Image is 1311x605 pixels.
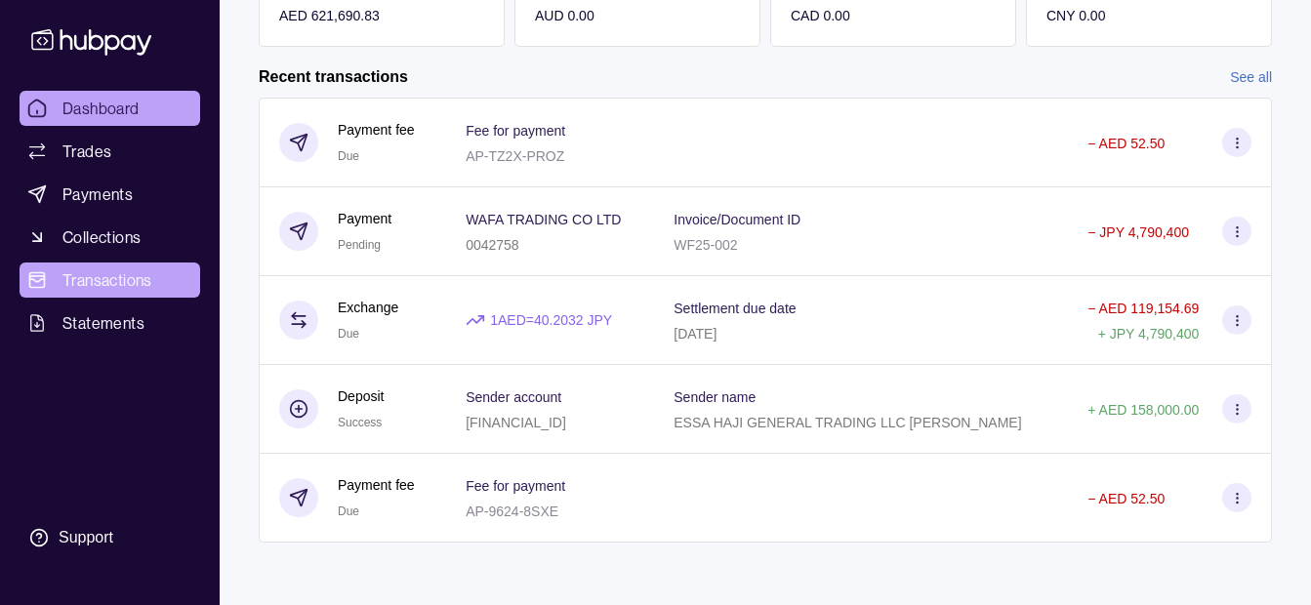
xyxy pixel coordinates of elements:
[1087,136,1165,151] p: − AED 52.50
[338,474,415,496] p: Payment fee
[1046,5,1251,26] p: CNY 0.00
[62,225,141,249] span: Collections
[490,309,612,331] p: 1 AED = 40.2032 JPY
[1087,301,1199,316] p: − AED 119,154.69
[20,177,200,212] a: Payments
[338,504,359,518] span: Due
[466,389,561,405] p: Sender account
[1098,326,1200,342] p: + JPY 4,790,400
[338,119,415,141] p: Payment fee
[1087,491,1165,506] p: − AED 52.50
[674,301,796,316] p: Settlement due date
[338,297,398,318] p: Exchange
[62,140,111,163] span: Trades
[62,268,152,292] span: Transactions
[466,237,519,253] p: 0042758
[20,305,200,341] a: Statements
[1230,66,1272,88] a: See all
[338,238,381,252] span: Pending
[279,5,484,26] p: AED 621,690.83
[535,5,740,26] p: AUD 0.00
[674,212,800,227] p: Invoice/Document ID
[20,91,200,126] a: Dashboard
[59,527,113,548] div: Support
[338,208,391,229] p: Payment
[20,517,200,558] a: Support
[338,385,384,407] p: Deposit
[674,389,756,405] p: Sender name
[674,326,717,342] p: [DATE]
[338,327,359,341] span: Due
[338,149,359,163] span: Due
[791,5,996,26] p: CAD 0.00
[466,212,621,227] p: WAFA TRADING CO LTD
[466,478,565,494] p: Fee for payment
[20,134,200,169] a: Trades
[1087,224,1189,240] p: − JPY 4,790,400
[20,220,200,255] a: Collections
[62,97,140,120] span: Dashboard
[1087,402,1199,418] p: + AED 158,000.00
[466,148,564,164] p: AP-TZ2X-PROZ
[338,416,382,429] span: Success
[466,123,565,139] p: Fee for payment
[466,504,558,519] p: AP-9624-8SXE
[674,237,737,253] p: WF25-002
[62,311,144,335] span: Statements
[62,182,133,206] span: Payments
[20,262,200,298] a: Transactions
[674,415,1021,430] p: ESSA HAJI GENERAL TRADING LLC [PERSON_NAME]
[259,66,408,88] h2: Recent transactions
[466,415,566,430] p: [FINANCIAL_ID]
